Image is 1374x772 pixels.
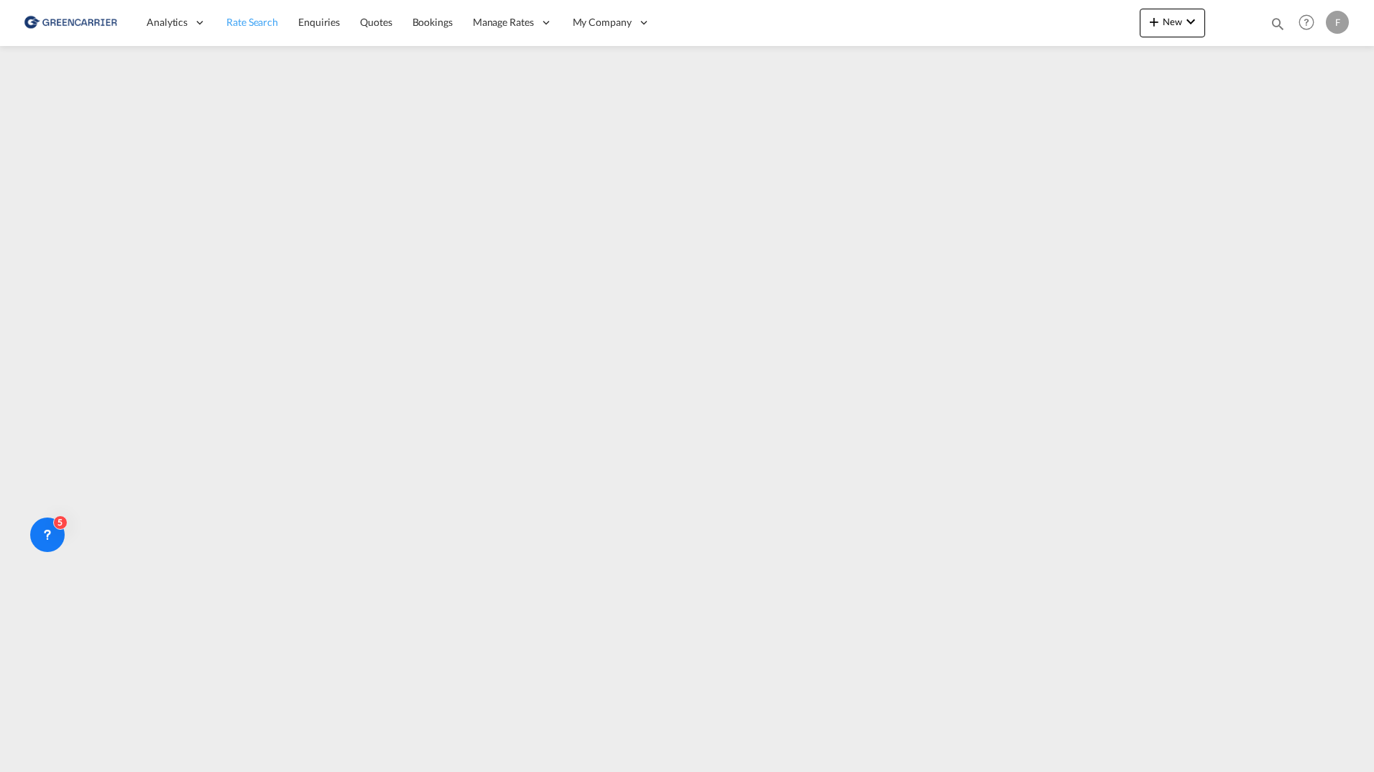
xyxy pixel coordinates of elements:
[1140,9,1205,37] button: icon-plus 400-fgNewicon-chevron-down
[1270,16,1286,32] md-icon: icon-magnify
[22,6,119,39] img: b0b18ec08afe11efb1d4932555f5f09d.png
[226,16,278,28] span: Rate Search
[360,16,392,28] span: Quotes
[1326,11,1349,34] div: F
[1294,10,1319,35] span: Help
[1294,10,1326,36] div: Help
[412,16,453,28] span: Bookings
[298,16,340,28] span: Enquiries
[1182,13,1199,30] md-icon: icon-chevron-down
[573,15,632,29] span: My Company
[473,15,534,29] span: Manage Rates
[1145,13,1163,30] md-icon: icon-plus 400-fg
[1145,16,1199,27] span: New
[1270,16,1286,37] div: icon-magnify
[147,15,188,29] span: Analytics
